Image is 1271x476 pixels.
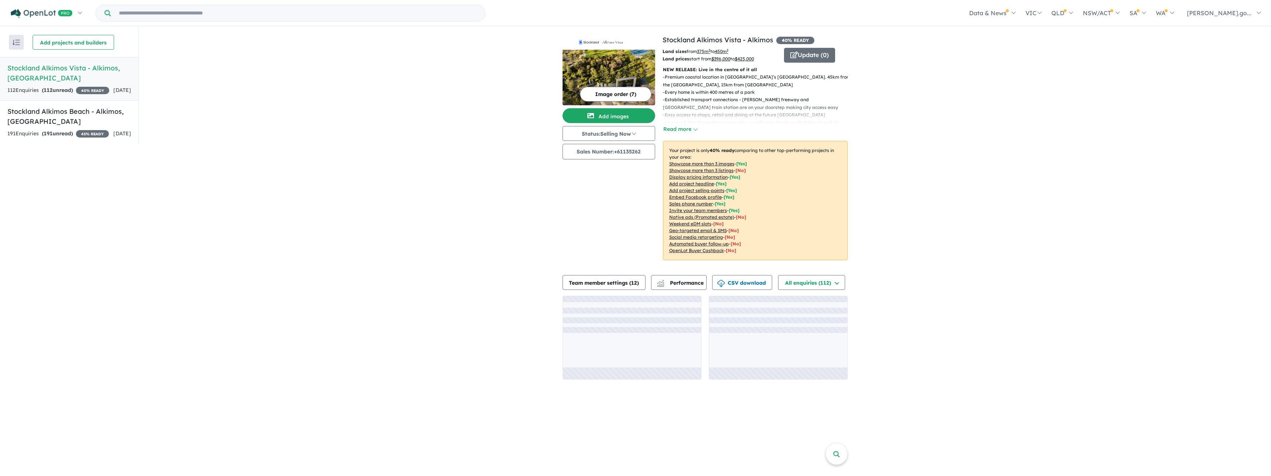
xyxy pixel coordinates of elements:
p: - Every home is within 400 metres of a park [663,89,854,96]
button: Add projects and builders [33,35,114,50]
b: Land sizes [663,49,687,54]
p: Your project is only comparing to other top-performing projects in your area: - - - - - - - - - -... [663,141,848,260]
span: [ Yes ] [730,174,740,180]
span: 12 [631,280,637,286]
button: Add images [563,108,655,123]
span: [No] [736,214,746,220]
u: Weekend eDM slots [669,221,711,227]
button: Read more [663,125,698,133]
img: line-chart.svg [657,280,664,284]
u: Add project headline [669,181,714,186]
span: [DATE] [113,87,131,93]
p: from [663,48,778,55]
p: - Live in a 5 Star Green Star community – certified by the Green Building Council of [GEOGRAPHIC_... [663,119,854,134]
button: Performance [651,275,707,290]
div: 191 Enquir ies [7,129,109,138]
img: sort.svg [13,40,20,45]
span: [ Yes ] [736,161,747,166]
img: Stockland Alkimos Vista - Alkimos [563,50,655,105]
strong: ( unread) [42,87,73,93]
u: 375 m [697,49,710,54]
p: - Premium coastal location in [GEOGRAPHIC_DATA]’s [GEOGRAPHIC_DATA]. 45km from the [GEOGRAPHIC_DA... [663,73,854,89]
p: - Established transport connections - [PERSON_NAME] freeway and [GEOGRAPHIC_DATA] train station a... [663,96,854,111]
span: [ Yes ] [716,181,727,186]
img: Stockland Alkimos Vista - Alkimos Logo [566,38,652,47]
u: Automated buyer follow-up [669,241,729,247]
img: download icon [717,280,725,287]
u: Add project selling-points [669,188,724,193]
button: All enquiries (112) [778,275,845,290]
u: $ 425,000 [735,56,754,62]
u: 450 m [715,49,728,54]
button: CSV download [712,275,772,290]
img: Openlot PRO Logo White [11,9,73,18]
button: Image order (7) [580,87,651,102]
button: Status:Selling Now [563,126,655,141]
u: Invite your team members [669,208,727,213]
button: Team member settings (12) [563,275,645,290]
span: 191 [44,130,53,137]
span: [ Yes ] [715,201,725,206]
u: Native ads (Promoted estate) [669,214,734,220]
p: start from [663,55,778,63]
h5: Stockland Alkimos Beach - Alkimos , [GEOGRAPHIC_DATA] [7,106,131,126]
span: [No] [728,228,739,233]
h5: Stockland Alkimos Vista - Alkimos , [GEOGRAPHIC_DATA] [7,63,131,83]
input: Try estate name, suburb, builder or developer [112,5,484,21]
span: [No] [731,241,741,247]
u: Showcase more than 3 listings [669,168,734,173]
img: bar-chart.svg [657,282,664,287]
a: Stockland Alkimos Vista - Alkimos [663,36,773,44]
u: OpenLot Buyer Cashback [669,248,724,253]
u: Embed Facebook profile [669,194,722,200]
span: [PERSON_NAME].go... [1187,9,1251,17]
a: Stockland Alkimos Vista - Alkimos LogoStockland Alkimos Vista - Alkimos [563,35,655,105]
span: Performance [658,280,704,286]
span: 40 % READY [776,37,814,44]
u: Display pricing information [669,174,728,180]
span: to [730,56,754,62]
button: Update (0) [784,48,835,63]
sup: 2 [708,48,710,52]
span: [ Yes ] [729,208,740,213]
button: Sales Number:+61135262 [563,144,655,159]
b: Land prices [663,56,689,62]
span: 40 % READY [76,87,109,94]
div: 112 Enquir ies [7,86,109,95]
u: Social media retargeting [669,234,723,240]
u: Geo-targeted email & SMS [669,228,727,233]
p: - Easy access to shops, retail and dining at the future [GEOGRAPHIC_DATA] [663,111,854,119]
p: NEW RELEASE: Live in the centre of it all [663,66,848,73]
span: [No] [726,248,736,253]
span: to [710,49,728,54]
u: $ 396,000 [711,56,730,62]
span: [DATE] [113,130,131,137]
span: 112 [44,87,53,93]
span: [ No ] [735,168,746,173]
sup: 2 [727,48,728,52]
strong: ( unread) [42,130,73,137]
span: [No] [725,234,735,240]
span: 45 % READY [76,130,109,138]
u: Showcase more than 3 images [669,161,734,166]
u: Sales phone number [669,201,713,206]
span: [ Yes ] [724,194,734,200]
span: [No] [713,221,724,227]
b: 40 % ready [710,148,734,153]
span: [ Yes ] [726,188,737,193]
